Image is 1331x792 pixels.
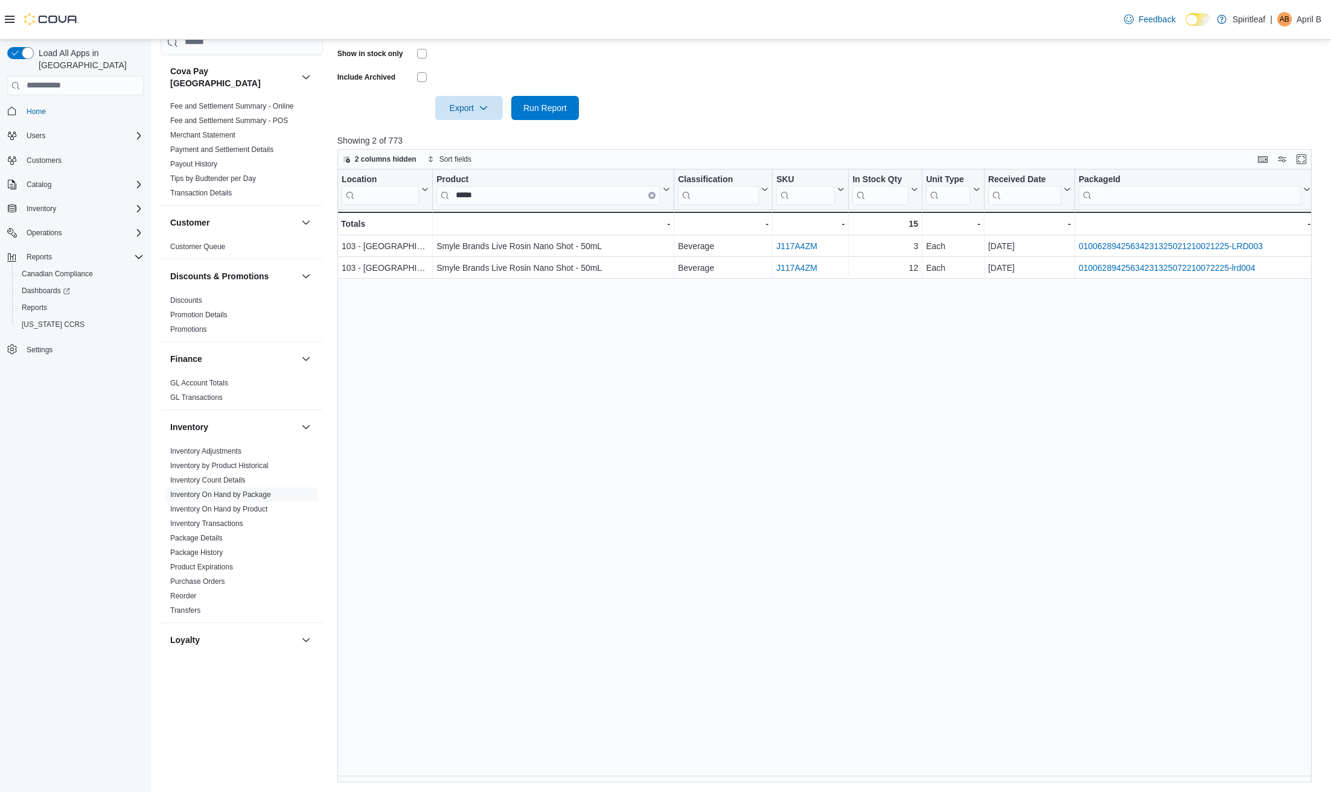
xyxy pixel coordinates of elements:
span: [US_STATE] CCRS [22,320,85,329]
button: Customers [2,151,148,169]
a: GL Transactions [170,393,223,402]
button: Home [2,103,148,120]
button: Reports [22,250,57,264]
span: Merchant Statement [170,130,235,140]
p: | [1270,12,1272,27]
span: Purchase Orders [170,577,225,586]
a: Inventory by Product Historical [170,461,269,470]
a: Purchase Orders [170,577,225,586]
span: Inventory [22,201,144,216]
div: Product [436,174,660,204]
span: Customers [27,156,62,165]
button: Catalog [2,176,148,193]
button: Operations [2,224,148,241]
button: Sort fields [423,152,476,166]
a: Promotions [170,325,207,334]
div: 15 [852,217,918,231]
button: Display options [1275,152,1289,166]
p: Showing 2 of 773 [337,135,1321,147]
span: Dark Mode [1186,26,1186,27]
button: Export [435,96,503,120]
div: Classification [678,174,759,185]
a: Discounts [170,296,202,305]
div: - [776,217,844,231]
button: PackageId [1079,174,1310,204]
button: Inventory [22,201,61,216]
span: Customer Queue [170,242,225,252]
button: Reports [12,299,148,316]
span: Canadian Compliance [22,269,93,279]
button: Canadian Compliance [12,265,148,282]
a: Inventory Transactions [170,519,243,528]
a: Reports [17,300,52,315]
span: Customers [22,153,144,168]
span: Package Details [170,533,223,543]
a: Dashboards [17,284,75,298]
div: Customer [161,239,323,259]
span: Transfers [170,606,200,615]
button: Catalog [22,177,56,192]
span: Package History [170,548,223,557]
a: Settings [22,343,57,357]
button: Users [2,127,148,144]
span: AB [1280,12,1289,27]
a: Customers [22,153,66,168]
div: Location [342,174,419,204]
div: Discounts & Promotions [161,293,323,341]
div: Beverage [678,239,768,253]
span: Reports [27,252,52,262]
a: Feedback [1119,7,1180,31]
span: Product Expirations [170,562,233,572]
button: ProductClear input [436,174,670,204]
button: Customer [299,215,313,230]
a: Inventory Count Details [170,476,246,484]
a: J117A4ZM [776,263,817,273]
div: 103 - [GEOGRAPHIC_DATA] [342,239,429,253]
button: Users [22,128,50,143]
div: Finance [161,376,323,410]
button: Keyboard shortcuts [1256,152,1270,166]
a: 01006289425634231325021210021225-LRD003 [1079,241,1263,251]
span: Inventory by Product Historical [170,461,269,470]
span: Inventory Transactions [170,519,243,528]
label: Show in stock only [337,49,403,59]
div: Product [436,174,660,185]
button: Discounts & Promotions [299,269,313,284]
span: Reports [17,300,144,315]
a: Package History [170,548,223,557]
button: Inventory [170,421,296,433]
button: Enter fullscreen [1294,152,1309,166]
a: Inventory Adjustments [170,447,241,455]
button: Customer [170,217,296,229]
span: Home [22,104,144,119]
button: Location [342,174,429,204]
img: Cova [24,13,78,25]
button: [US_STATE] CCRS [12,316,148,333]
a: Canadian Compliance [17,267,98,281]
span: Settings [27,345,53,355]
div: [DATE] [988,261,1071,275]
span: Load All Apps in [GEOGRAPHIC_DATA] [34,47,144,71]
a: Home [22,104,51,119]
span: Fee and Settlement Summary - POS [170,116,288,125]
button: In Stock Qty [852,174,918,204]
a: Customer Queue [170,242,225,251]
span: Promotion Details [170,310,228,320]
label: Include Archived [337,72,395,82]
h3: Cova Pay [GEOGRAPHIC_DATA] [170,65,296,89]
div: - [988,217,1071,231]
span: Home [27,107,46,116]
div: - [926,217,980,231]
div: SKU [776,174,835,185]
div: Beverage [678,261,768,275]
div: Smyle Brands Live Rosin Nano Shot - 50mL [436,261,670,275]
span: Settings [22,341,144,356]
p: April B [1297,12,1321,27]
h3: Customer [170,217,209,229]
button: SKU [776,174,844,204]
div: [DATE] [988,239,1071,253]
a: Dashboards [12,282,148,299]
a: Product Expirations [170,563,233,571]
